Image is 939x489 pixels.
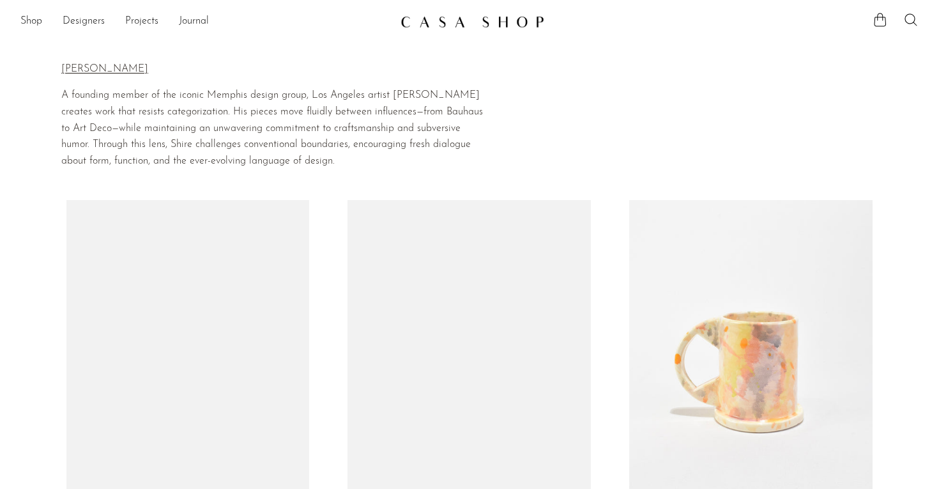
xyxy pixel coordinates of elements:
[63,13,105,30] a: Designers
[61,88,484,169] p: A founding member of the iconic Memphis design group, Los Angeles artist [PERSON_NAME] creates wo...
[20,11,390,33] ul: NEW HEADER MENU
[61,61,484,78] p: [PERSON_NAME]
[20,11,390,33] nav: Desktop navigation
[179,13,209,30] a: Journal
[20,13,42,30] a: Shop
[125,13,158,30] a: Projects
